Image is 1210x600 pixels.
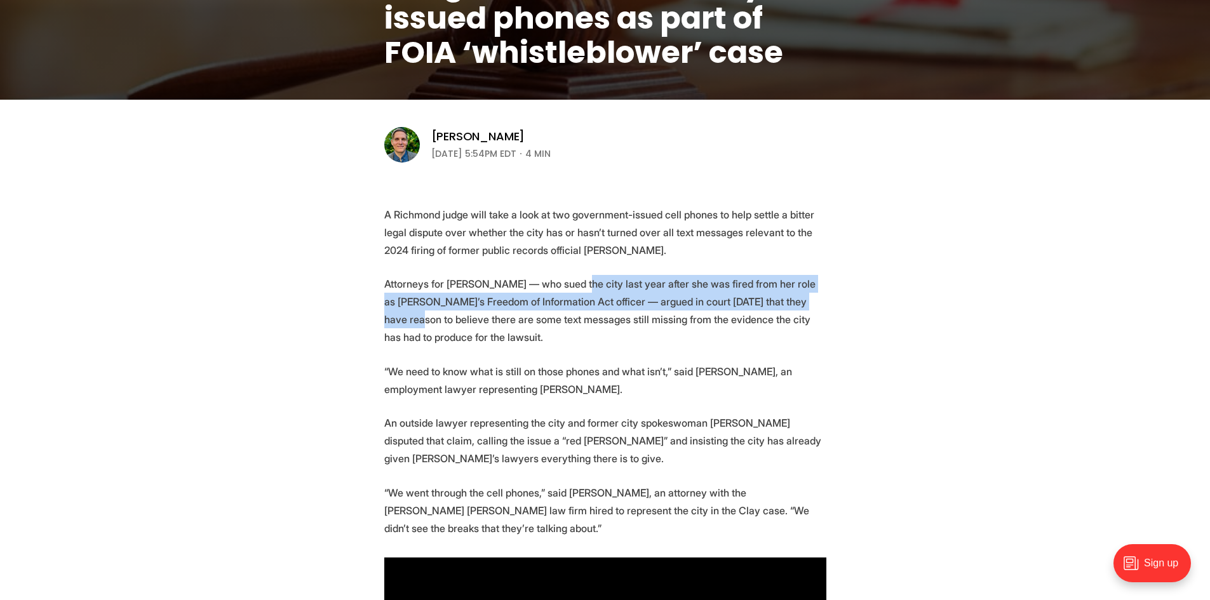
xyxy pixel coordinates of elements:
[1103,538,1210,600] iframe: portal-trigger
[384,484,826,537] p: “We went through the cell phones,” said [PERSON_NAME], an attorney with the [PERSON_NAME] [PERSON...
[525,146,551,161] span: 4 min
[384,127,420,163] img: Graham Moomaw
[431,146,516,161] time: [DATE] 5:54PM EDT
[384,206,826,259] p: A Richmond judge will take a look at two government-issued cell phones to help settle a bitter le...
[431,129,525,144] a: [PERSON_NAME]
[384,363,826,398] p: “We need to know what is still on those phones and what isn’t,” said [PERSON_NAME], an employment...
[384,275,826,346] p: Attorneys for [PERSON_NAME] — who sued the city last year after she was fired from her role as [P...
[384,414,826,467] p: An outside lawyer representing the city and former city spokeswoman [PERSON_NAME] disputed that c...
